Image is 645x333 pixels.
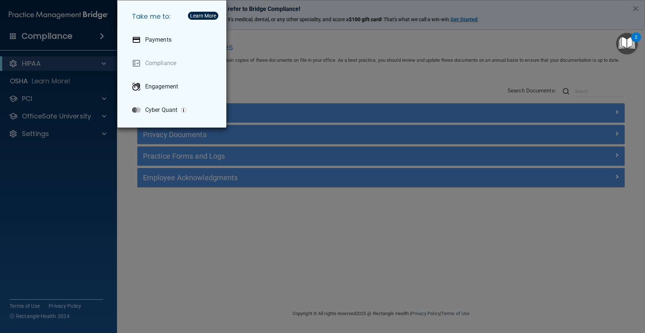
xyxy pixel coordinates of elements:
a: Cyber Quant [126,100,220,120]
p: Cyber Quant [145,106,177,114]
p: Engagement [145,83,178,90]
button: Open Resource Center, 2 new notifications [616,33,638,54]
button: Learn More [188,12,218,20]
a: Compliance [126,53,220,73]
div: Learn More [190,13,216,18]
a: Engagement [126,76,220,97]
div: 2 [635,37,637,47]
a: Payments [126,30,220,50]
h5: Take me to: [126,6,220,27]
p: Payments [145,36,171,43]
